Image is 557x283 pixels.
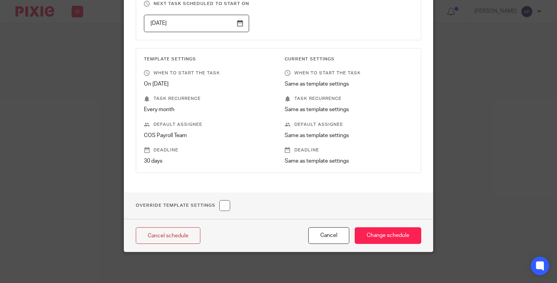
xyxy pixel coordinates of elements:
h3: Next task scheduled to start on [144,1,413,7]
p: On [DATE] [144,80,272,88]
p: Same as template settings [285,132,413,139]
p: Default assignee [285,122,413,128]
a: Cancel schedule [136,227,200,244]
h3: Template Settings [144,56,272,62]
p: Same as template settings [285,80,413,88]
p: Task recurrence [144,96,272,102]
input: Change schedule [355,227,421,244]
button: Cancel [308,227,349,244]
p: When to start the task [144,70,272,76]
p: Task recurrence [285,96,413,102]
p: COS Payroll Team [144,132,272,139]
p: Same as template settings [285,106,413,113]
p: Default assignee [144,122,272,128]
p: Deadline [144,147,272,153]
p: Deadline [285,147,413,153]
p: 30 days [144,157,272,165]
p: Every month [144,106,272,113]
h1: Override Template Settings [136,200,230,211]
h3: Current Settings [285,56,413,62]
p: Same as template settings [285,157,413,165]
p: When to start the task [285,70,413,76]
